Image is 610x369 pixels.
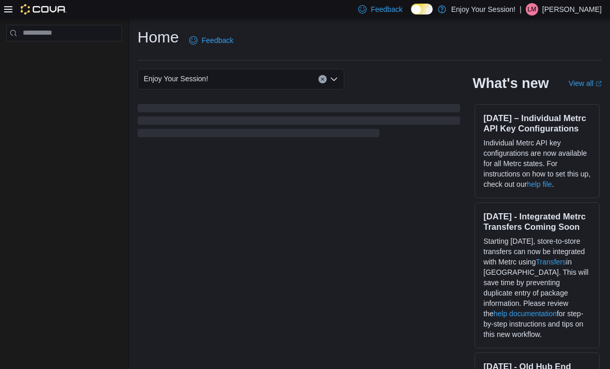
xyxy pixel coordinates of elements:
[451,3,516,16] p: Enjoy Your Session!
[483,113,591,134] h3: [DATE] – Individual Metrc API Key Configurations
[202,35,233,46] span: Feedback
[330,75,338,83] button: Open list of options
[526,3,538,16] div: Leia Mahoney
[138,27,179,48] h1: Home
[569,79,602,87] a: View allExternal link
[494,309,557,318] a: help documentation
[520,3,522,16] p: |
[472,75,548,92] h2: What's new
[371,4,402,14] span: Feedback
[527,180,552,188] a: help file
[318,75,327,83] button: Clear input
[185,30,237,51] a: Feedback
[483,211,591,232] h3: [DATE] - Integrated Metrc Transfers Coming Soon
[411,4,433,14] input: Dark Mode
[21,4,67,14] img: Cova
[596,81,602,87] svg: External link
[411,14,411,15] span: Dark Mode
[542,3,602,16] p: [PERSON_NAME]
[138,106,460,139] span: Loading
[144,72,208,85] span: Enjoy Your Session!
[528,3,537,16] span: LM
[483,236,591,340] p: Starting [DATE], store-to-store transfers can now be integrated with Metrc using in [GEOGRAPHIC_D...
[6,43,122,68] nav: Complex example
[483,138,591,189] p: Individual Metrc API key configurations are now available for all Metrc states. For instructions ...
[536,258,566,266] a: Transfers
